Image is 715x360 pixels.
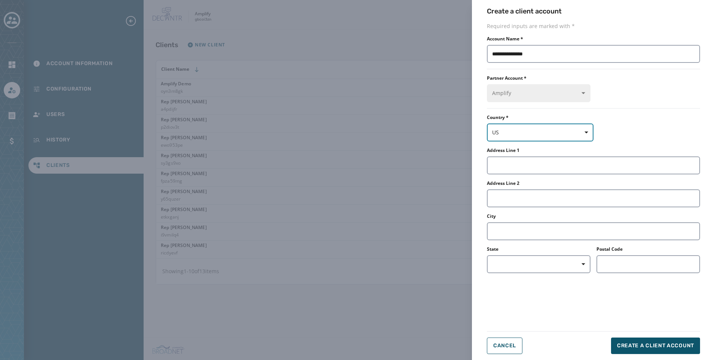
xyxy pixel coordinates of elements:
[487,246,590,252] label: State
[611,338,700,354] button: Create a client account
[492,89,585,97] span: Amplify
[487,213,496,219] label: City
[487,36,523,42] label: Account Name *
[487,6,700,16] h2: Create a client account
[492,129,588,136] span: US
[493,343,516,349] span: Cancel
[617,342,694,350] span: Create a client account
[487,22,700,30] p: Required inputs are marked with *
[487,75,590,81] label: Partner Account *
[487,180,519,186] label: Address Line 2
[487,115,593,120] label: Country *
[487,338,522,354] button: Cancel
[487,84,590,102] button: Amplify
[487,123,593,141] button: US
[596,246,623,252] label: Postal Code
[487,147,519,153] label: Address Line 1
